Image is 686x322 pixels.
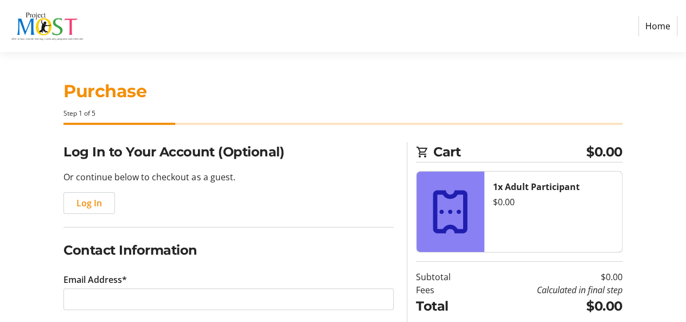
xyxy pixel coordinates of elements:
[586,142,623,162] span: $0.00
[416,270,476,283] td: Subtotal
[476,270,623,283] td: $0.00
[63,192,115,214] button: Log In
[63,241,394,260] h2: Contact Information
[63,142,394,162] h2: Log In to Your Account (Optional)
[63,78,622,104] h1: Purchase
[638,16,677,36] a: Home
[433,142,586,162] span: Cart
[493,181,580,193] strong: 1x Adult Participant
[416,283,476,296] td: Fees
[9,4,86,48] img: Project MOST Inc.'s Logo
[76,197,102,210] span: Log In
[63,109,622,118] div: Step 1 of 5
[416,296,476,316] td: Total
[493,195,613,209] div: $0.00
[63,171,394,184] p: Or continue below to checkout as a guest.
[476,283,623,296] td: Calculated in final step
[63,273,127,286] label: Email Address*
[476,296,623,316] td: $0.00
